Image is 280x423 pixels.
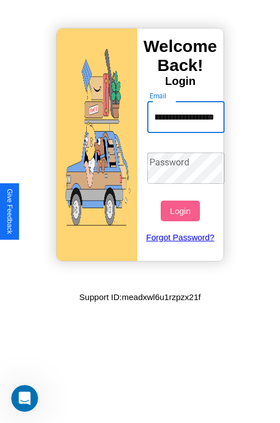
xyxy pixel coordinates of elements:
label: Email [150,91,167,101]
button: Login [161,201,199,221]
iframe: Intercom live chat [11,385,38,412]
p: Support ID: meadxwl6u1rzpzx21f [80,289,201,305]
h4: Login [137,75,223,88]
div: Give Feedback [6,189,13,234]
a: Forgot Password? [142,221,220,253]
h3: Welcome Back! [137,37,223,75]
img: gif [57,28,137,261]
